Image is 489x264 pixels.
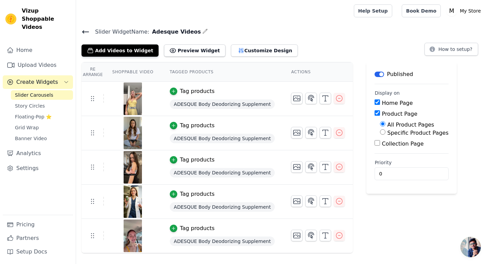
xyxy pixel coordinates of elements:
p: Published [387,70,413,78]
button: Change Thumbnail [291,230,303,241]
span: Grid Wrap [15,124,39,131]
a: Pricing [3,218,73,231]
span: Adesque Videos [149,28,201,36]
div: Open chat [460,237,481,257]
span: ADESQUE Body Deodorizing Supplement [170,99,275,109]
a: Floating-Pop ⭐ [11,112,73,121]
label: Collection Page [382,140,424,147]
img: vizup-images-b7e7.png [123,151,142,184]
legend: Display on [375,90,400,96]
button: Tag products [170,224,215,232]
a: Banner Video [11,134,73,143]
button: Change Thumbnail [291,127,303,138]
img: vizup-images-e88e.png [123,220,142,252]
div: Tag products [180,156,215,164]
a: Settings [3,162,73,175]
span: ADESQUE Body Deodorizing Supplement [170,168,275,177]
a: Help Setup [354,4,392,17]
label: Home Page [382,100,413,106]
a: Analytics [3,147,73,160]
label: All Product Pages [387,121,434,128]
button: Add Videos to Widget [81,44,159,57]
p: My Store [457,5,484,17]
button: Tag products [170,156,215,164]
a: Setup Docs [3,245,73,259]
img: vizup-images-9839.png [123,185,142,218]
img: vizup-images-7451.png [123,117,142,149]
button: Change Thumbnail [291,93,303,104]
label: Specific Product Pages [387,130,449,136]
div: Tag products [180,121,215,130]
img: tn-f6320f3e618a428f8a50929fd1f65ab2.png [123,82,142,115]
span: ADESQUE Body Deodorizing Supplement [170,134,275,143]
label: Product Page [382,111,418,117]
button: How to setup? [424,43,478,56]
span: Slider Carousels [15,92,53,98]
a: Book Demo [402,4,441,17]
a: Slider Carousels [11,90,73,100]
a: Story Circles [11,101,73,111]
button: Customize Design [231,44,298,57]
th: Actions [283,62,353,82]
button: Change Thumbnail [291,161,303,173]
a: Partners [3,231,73,245]
span: Floating-Pop ⭐ [15,113,52,120]
div: Tag products [180,87,215,95]
img: Vizup [5,14,16,24]
button: Change Thumbnail [291,195,303,207]
span: Story Circles [15,102,45,109]
button: Create Widgets [3,75,73,89]
th: Tagged Products [162,62,283,82]
a: Grid Wrap [11,123,73,132]
th: Shoppable Video [104,62,161,82]
a: How to setup? [424,48,478,54]
button: Tag products [170,121,215,130]
div: Tag products [180,224,215,232]
button: Tag products [170,190,215,198]
text: M [449,7,454,14]
span: ADESQUE Body Deodorizing Supplement [170,202,275,212]
a: Upload Videos [3,58,73,72]
th: Re Arrange [81,62,104,82]
button: Tag products [170,87,215,95]
div: Edit Name [202,27,208,36]
a: Home [3,43,73,57]
span: Vizup Shoppable Videos [22,7,70,31]
span: Banner Video [15,135,47,142]
button: Preview Widget [164,44,225,57]
span: ADESQUE Body Deodorizing Supplement [170,237,275,246]
span: Slider Widget Name: [90,28,149,36]
button: M My Store [446,5,484,17]
span: Create Widgets [16,78,58,86]
label: Priority [375,159,448,166]
div: Tag products [180,190,215,198]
